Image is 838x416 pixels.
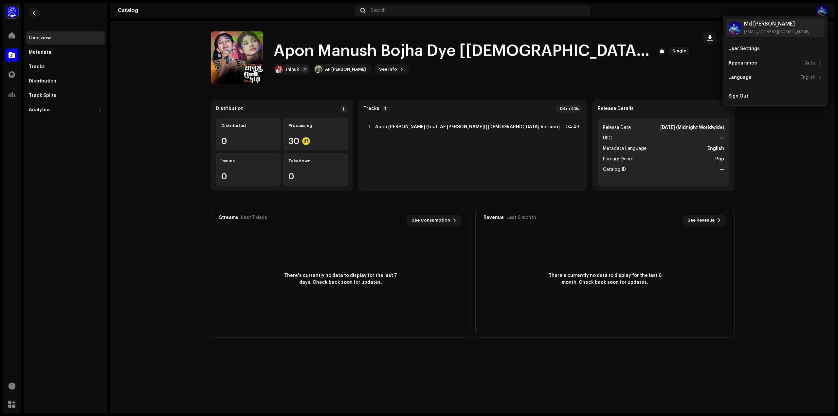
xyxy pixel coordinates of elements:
div: English [801,75,815,80]
div: Appearance [728,61,757,66]
span: See Info [379,63,397,76]
div: Distribution [216,106,244,111]
re-m-nav-item: User Settings [726,42,825,55]
img: f7c0a472-e3fc-486d-9faf-cd02d7c1a82d [728,21,741,34]
span: Release Date [603,124,631,132]
div: Processing [288,123,342,128]
re-m-nav-item: Metadata [26,46,105,59]
strong: Release Details [598,106,634,111]
div: Auto [805,61,815,66]
div: Takedown [288,158,342,164]
div: Last 6 month [506,215,536,220]
div: Tracks [29,64,45,69]
span: Search [371,8,386,13]
button: See Consumption [406,215,462,226]
div: User Settings [728,46,760,51]
strong: — [720,134,724,142]
re-m-nav-item: Sign Out [726,90,825,103]
re-m-nav-item: Tracks [26,60,105,73]
img: a1dd4b00-069a-4dd5-89ed-38fbdf7e908f [5,5,18,18]
div: +1 [301,66,308,73]
strong: Tracks [363,106,379,111]
strong: Apon [PERSON_NAME] (feat. AF [PERSON_NAME]) [[DEMOGRAPHIC_DATA] Version] [375,124,560,130]
button: See Revenue [682,215,726,226]
div: Catalog [118,8,353,13]
re-m-nav-item: Distribution [26,75,105,88]
span: Catalog ID [603,166,626,173]
img: c5040fe5-7711-41dc-bdbf-ef32f97e502b [275,65,283,73]
span: Primary Genre [603,155,633,163]
span: Metadata Language [603,145,647,153]
div: Md [PERSON_NAME] [744,21,810,27]
div: 04m 48s [556,105,582,113]
div: Distributed [221,123,275,128]
div: Metadata [29,50,51,55]
h1: Apon Manush Bojha Dye [[DEMOGRAPHIC_DATA] Version] [274,41,653,62]
div: Issues [221,158,275,164]
span: There's currently no data to display for the last 6 month. Check back soon for updates. [546,272,664,286]
div: Sign Out [728,94,748,99]
span: See Consumption [411,214,450,227]
re-m-nav-item: Appearance [726,57,825,70]
re-m-nav-item: Overview [26,31,105,45]
div: Track Splits [29,93,56,98]
strong: Pop [715,155,724,163]
div: 04:48 [565,123,579,131]
span: UPC [603,134,612,142]
strong: [DATE] (Midnight Worldwide) [660,124,724,132]
strong: English [707,145,724,153]
div: Distribution [29,79,56,84]
div: [EMAIL_ADDRESS][DOMAIN_NAME] [744,29,810,34]
re-m-nav-item: Track Splits [26,89,105,102]
re-m-nav-item: Language [726,71,825,84]
p-badge: 1 [382,106,388,112]
div: Overview [29,35,51,41]
span: See Revenue [687,214,715,227]
img: f7c0a472-e3fc-486d-9faf-cd02d7c1a82d [817,5,828,16]
div: AF [PERSON_NAME] [325,67,366,72]
div: Streams [219,215,238,220]
button: See Info [374,64,409,75]
strong: — [720,166,724,173]
div: Analytics [29,107,51,113]
re-m-nav-dropdown: Analytics [26,103,105,117]
div: Revenue [483,215,504,220]
img: 5f5b6466-ca0a-4b91-b49e-9f24f41edc1c [315,65,322,73]
div: Jhinuk [285,67,299,72]
div: Language [728,75,752,80]
span: There's currently no data to display for the last 7 days. Check back soon for updates. [282,272,399,286]
span: Single [668,47,690,55]
div: Last 7 days [241,215,267,220]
